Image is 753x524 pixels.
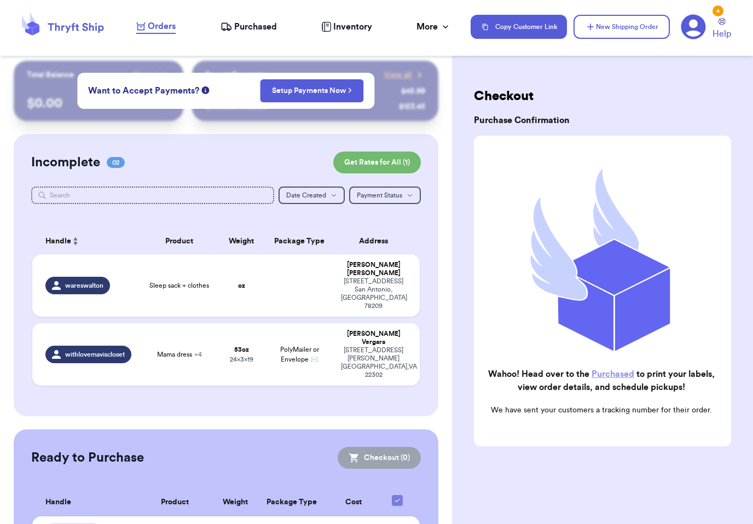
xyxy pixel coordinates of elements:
[230,356,253,363] span: 24 x 3 x 19
[341,330,407,346] div: [PERSON_NAME] Vergara
[65,350,125,359] span: withlovemaviscloset
[205,69,266,80] p: Recent Payments
[65,281,103,290] span: wareswalton
[31,449,144,467] h2: Ready to Purchase
[483,405,720,416] p: We have sent your customers a tracking number for their order.
[713,27,731,40] span: Help
[141,228,218,254] th: Product
[333,152,421,173] button: Get Rates for All (1)
[401,86,425,97] div: $ 45.99
[134,69,170,80] a: Payout
[258,488,326,516] th: Package Type
[326,488,382,516] th: Cost
[341,346,407,379] div: [STREET_ADDRESS][PERSON_NAME] [GEOGRAPHIC_DATA] , VA 22302
[713,18,731,40] a: Help
[31,187,274,204] input: Search
[221,20,277,33] a: Purchased
[107,157,125,168] span: 02
[265,228,334,254] th: Package Type
[218,228,265,254] th: Weight
[234,20,277,33] span: Purchased
[321,20,372,33] a: Inventory
[27,69,74,80] p: Total Balance
[71,235,80,248] button: Sort ascending
[384,69,425,80] a: View all
[471,15,567,39] button: Copy Customer Link
[384,69,412,80] span: View all
[334,228,420,254] th: Address
[88,84,199,97] span: Want to Accept Payments?
[45,236,71,247] span: Handle
[45,497,71,508] span: Handle
[416,20,451,33] div: More
[338,447,421,469] button: Checkout (0)
[157,350,202,359] span: Mama dress
[134,69,157,80] span: Payout
[149,281,209,290] span: Sleep sack + clothes
[341,277,407,310] div: [STREET_ADDRESS] San Antonio , [GEOGRAPHIC_DATA] 78209
[137,488,212,516] th: Product
[234,346,249,353] strong: 53 oz
[136,20,176,34] a: Orders
[213,488,258,516] th: Weight
[474,88,731,105] h2: Checkout
[474,114,731,127] h3: Purchase Confirmation
[279,187,345,204] button: Date Created
[399,101,425,112] div: $ 123.45
[681,14,706,39] a: 4
[286,192,326,199] span: Date Created
[713,5,723,16] div: 4
[31,154,100,171] h2: Incomplete
[260,79,364,102] button: Setup Payments Now
[194,351,202,358] span: + 4
[238,282,245,289] strong: oz
[341,261,407,277] div: [PERSON_NAME] [PERSON_NAME]
[357,192,402,199] span: Payment Status
[148,20,176,33] span: Orders
[272,85,352,96] a: Setup Payments Now
[574,15,670,39] button: New Shipping Order
[280,346,319,363] span: PolyMailer or Envelope ✉️
[333,20,372,33] span: Inventory
[483,368,720,394] h2: Wahoo! Head over to the to print your labels, view order details, and schedule pickups!
[27,95,170,112] p: $ 0.00
[349,187,421,204] button: Payment Status
[592,370,634,379] a: Purchased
